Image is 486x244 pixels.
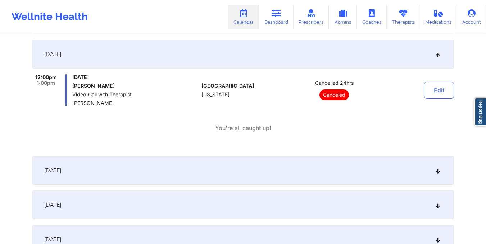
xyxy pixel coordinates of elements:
a: Calendar [228,5,259,29]
span: [DATE] [44,201,61,208]
h6: [PERSON_NAME] [72,83,199,89]
span: [DATE] [44,51,61,58]
span: 12:00pm [35,74,57,80]
a: Dashboard [259,5,294,29]
span: [DATE] [44,167,61,174]
a: Report Bug [474,98,486,126]
a: Therapists [387,5,420,29]
p: Canceled [319,89,349,100]
a: Account [457,5,486,29]
span: [GEOGRAPHIC_DATA] [201,83,254,89]
span: 1:00pm [37,80,55,86]
button: Edit [424,82,454,99]
span: [DATE] [44,236,61,243]
span: [US_STATE] [201,92,230,97]
a: Medications [420,5,457,29]
a: Prescribers [294,5,329,29]
span: [DATE] [72,74,199,80]
span: Video-Call with Therapist [72,92,199,97]
p: You're all caught up! [215,124,271,132]
a: Coaches [357,5,387,29]
span: [PERSON_NAME] [72,100,199,106]
span: Cancelled 24hrs [315,80,354,86]
a: Admins [329,5,357,29]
